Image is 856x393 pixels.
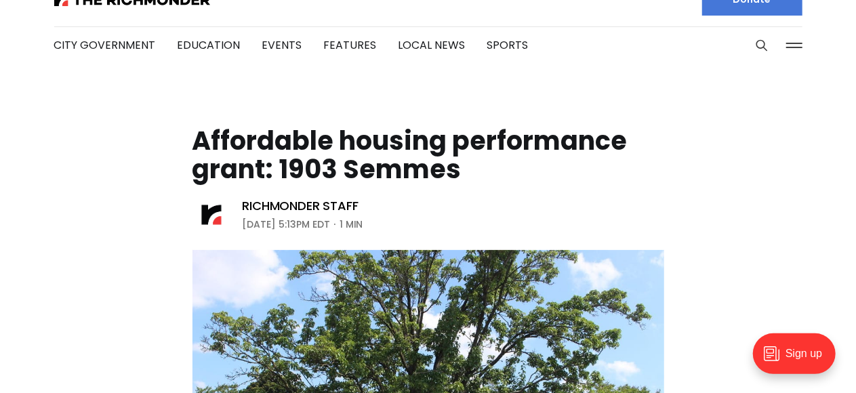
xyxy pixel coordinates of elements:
a: Sports [487,37,529,53]
button: Search this site [752,35,772,56]
time: [DATE] 5:13PM EDT [243,216,330,232]
img: Richmonder Staff [192,196,230,234]
h1: Affordable housing performance grant: 1903 Semmes [192,127,664,184]
a: Features [324,37,377,53]
a: City Government [54,37,156,53]
a: Richmonder Staff [243,198,359,214]
span: 1 min [340,216,363,232]
a: Local News [399,37,466,53]
a: Events [262,37,302,53]
iframe: portal-trigger [741,327,856,393]
a: Education [178,37,241,53]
